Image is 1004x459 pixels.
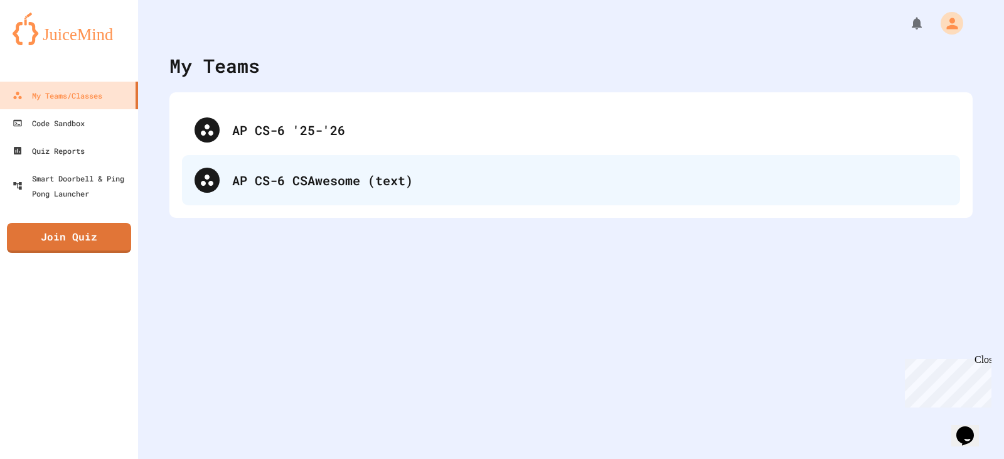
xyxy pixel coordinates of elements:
div: Quiz Reports [13,143,85,158]
div: Chat with us now!Close [5,5,87,80]
img: logo-orange.svg [13,13,125,45]
div: My Account [927,9,966,38]
div: AP CS-6 CSAwesome (text) [232,171,948,190]
div: AP CS-6 CSAwesome (text) [182,155,960,205]
iframe: chat widget [951,409,991,446]
div: Smart Doorbell & Ping Pong Launcher [13,171,133,201]
a: Join Quiz [7,223,131,253]
div: My Teams/Classes [13,88,102,103]
div: My Teams [169,51,260,80]
div: AP CS-6 '25-'26 [182,105,960,155]
iframe: chat widget [900,354,991,408]
div: Code Sandbox [13,116,85,131]
div: My Notifications [886,13,927,34]
div: AP CS-6 '25-'26 [232,121,948,139]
